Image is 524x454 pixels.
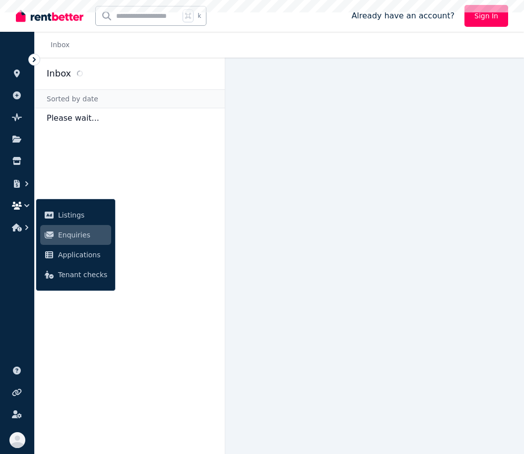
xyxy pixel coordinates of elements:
span: Applications [58,249,107,261]
p: Please wait... [35,108,225,128]
a: Inbox [51,41,69,49]
div: Sorted by date [35,89,225,108]
a: Enquiries [40,225,111,245]
span: Tenant checks [58,269,107,281]
nav: Breadcrumb [35,32,81,58]
span: k [197,12,201,20]
span: Enquiries [58,229,107,241]
h2: Inbox [47,67,71,80]
a: Sign In [464,5,508,27]
img: RentBetter [16,8,83,23]
a: Applications [40,245,111,265]
span: Already have an account? [351,10,455,22]
a: Tenant checks [40,265,111,285]
span: Listings [58,209,107,221]
a: Listings [40,205,111,225]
